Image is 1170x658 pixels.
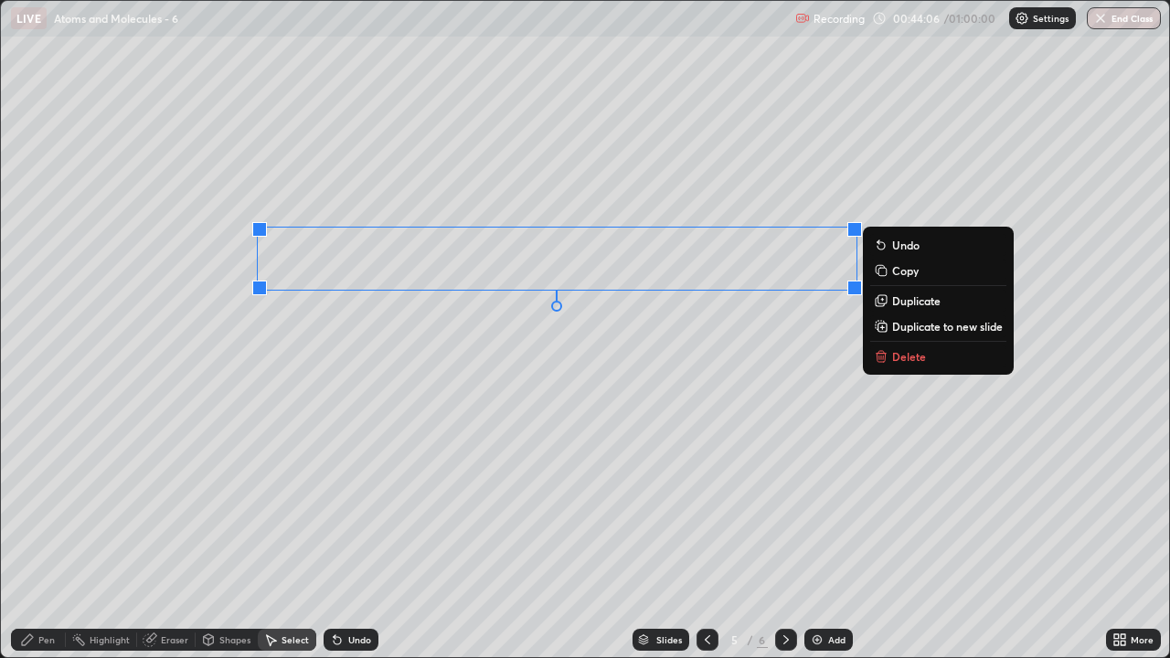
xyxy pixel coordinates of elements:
button: Delete [870,345,1006,367]
img: end-class-cross [1093,11,1108,26]
p: LIVE [16,11,41,26]
button: End Class [1087,7,1161,29]
img: recording.375f2c34.svg [795,11,810,26]
p: Atoms and Molecules - 6 [54,11,178,26]
div: Undo [348,635,371,644]
p: Duplicate to new slide [892,319,1003,334]
div: Highlight [90,635,130,644]
p: Recording [814,12,865,26]
p: Delete [892,349,926,364]
div: Add [828,635,846,644]
button: Duplicate to new slide [870,315,1006,337]
img: class-settings-icons [1015,11,1029,26]
p: Undo [892,238,920,252]
div: 6 [757,631,768,648]
div: Shapes [219,635,250,644]
button: Duplicate [870,290,1006,312]
div: / [748,634,753,645]
p: Copy [892,263,919,278]
div: Select [282,635,309,644]
button: Copy [870,260,1006,281]
p: Settings [1033,14,1069,23]
div: Slides [656,635,682,644]
p: Duplicate [892,293,941,308]
div: Eraser [161,635,188,644]
button: Undo [870,234,1006,256]
img: add-slide-button [810,632,824,647]
div: More [1131,635,1154,644]
div: Pen [38,635,55,644]
div: 5 [726,634,744,645]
